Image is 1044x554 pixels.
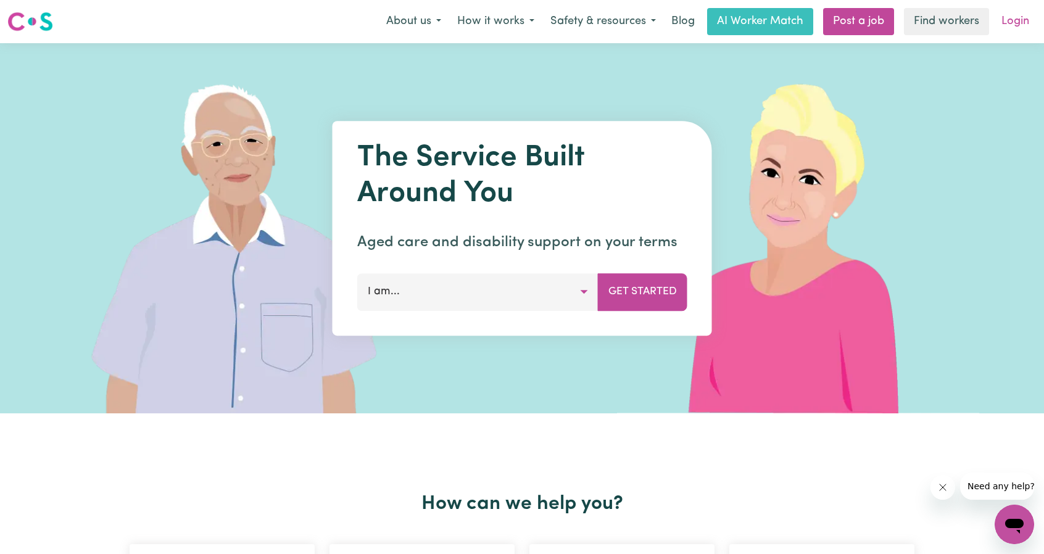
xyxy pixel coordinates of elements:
a: Careseekers logo [7,7,53,36]
button: I am... [357,273,599,310]
a: Blog [664,8,702,35]
h2: How can we help you? [122,492,922,516]
span: Need any help? [7,9,75,19]
iframe: Close message [930,475,955,500]
a: Login [994,8,1037,35]
button: About us [378,9,449,35]
h1: The Service Built Around You [357,141,687,212]
a: AI Worker Match [707,8,813,35]
a: Post a job [823,8,894,35]
iframe: Button to launch messaging window [995,505,1034,544]
img: Careseekers logo [7,10,53,33]
a: Find workers [904,8,989,35]
p: Aged care and disability support on your terms [357,231,687,254]
button: How it works [449,9,542,35]
button: Safety & resources [542,9,664,35]
iframe: Message from company [960,473,1034,500]
button: Get Started [598,273,687,310]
